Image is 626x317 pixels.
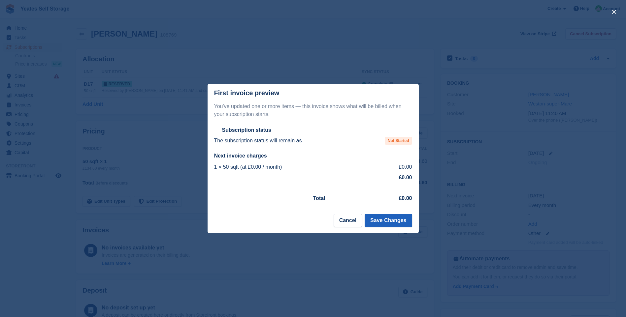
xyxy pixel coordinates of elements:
button: close [609,7,619,17]
button: Save Changes [365,214,412,227]
p: You've updated one or more items — this invoice shows what will be billed when your subscription ... [214,102,412,118]
strong: £0.00 [399,195,412,201]
h2: Next invoice charges [214,153,412,159]
td: 1 × 50 sqft (at £0.00 / month) [214,162,380,172]
strong: £0.00 [399,175,412,180]
strong: Total [313,195,325,201]
span: Not Started [385,137,412,145]
p: First invoice preview [214,89,280,97]
p: The subscription status will remain as [214,137,302,145]
button: Cancel [334,214,362,227]
h2: Subscription status [222,127,271,133]
td: £0.00 [380,162,412,172]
